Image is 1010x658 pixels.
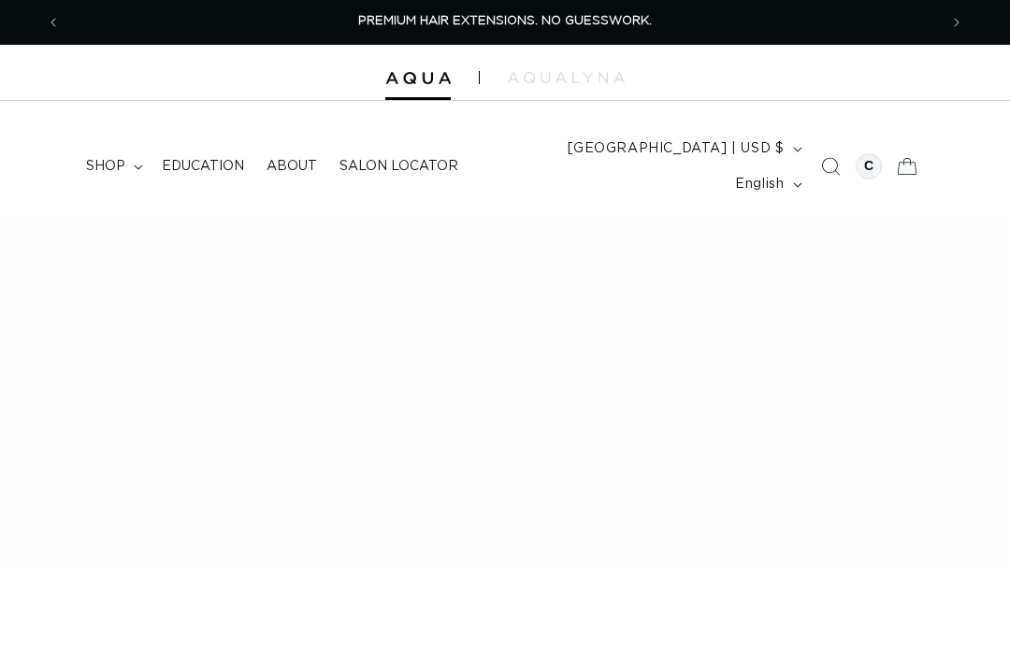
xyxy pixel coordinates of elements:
summary: shop [75,147,151,186]
span: [GEOGRAPHIC_DATA] | USD $ [568,139,785,159]
span: Education [162,158,244,175]
button: [GEOGRAPHIC_DATA] | USD $ [556,131,810,166]
a: About [255,147,328,186]
a: Salon Locator [328,147,469,186]
span: PREMIUM HAIR EXTENSIONS. NO GUESSWORK. [358,15,652,27]
p: On-Demand Education, On Your Schedule [95,309,732,436]
button: English [724,166,809,202]
span: About [267,158,317,175]
span: shop [86,158,125,175]
a: Education [151,147,255,186]
p: Instant access to our most popular extension trainings, technique refreshers,and printable resour... [95,446,638,513]
span: Salon Locator [339,158,458,175]
summary: Search [810,146,851,187]
span: English [735,175,784,194]
button: Previous announcement [33,5,74,40]
img: aqualyna.com [508,72,625,83]
img: Aqua Hair Extensions [385,72,451,85]
button: Next announcement [936,5,977,40]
